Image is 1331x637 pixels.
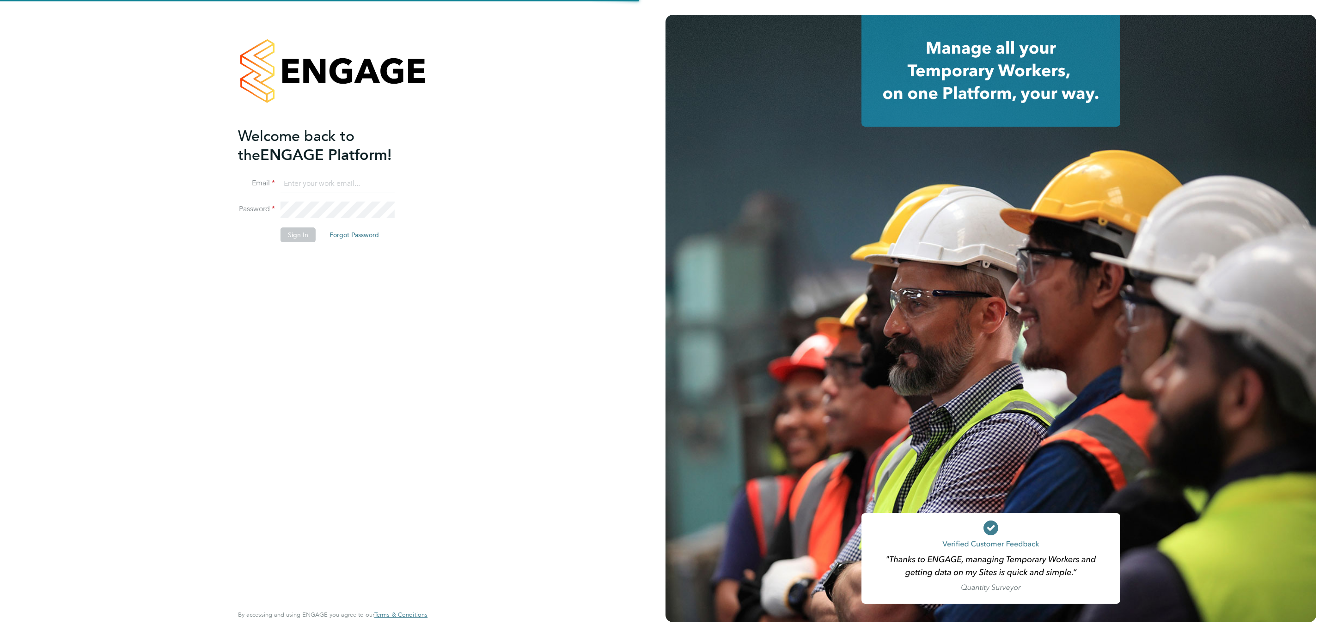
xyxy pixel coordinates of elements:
a: Terms & Conditions [374,611,427,619]
button: Forgot Password [322,227,386,242]
h2: ENGAGE Platform! [238,127,418,165]
span: Welcome back to the [238,127,354,164]
label: Password [238,204,275,214]
input: Enter your work email... [281,176,395,192]
span: By accessing and using ENGAGE you agree to our [238,611,427,619]
label: Email [238,178,275,188]
button: Sign In [281,227,316,242]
